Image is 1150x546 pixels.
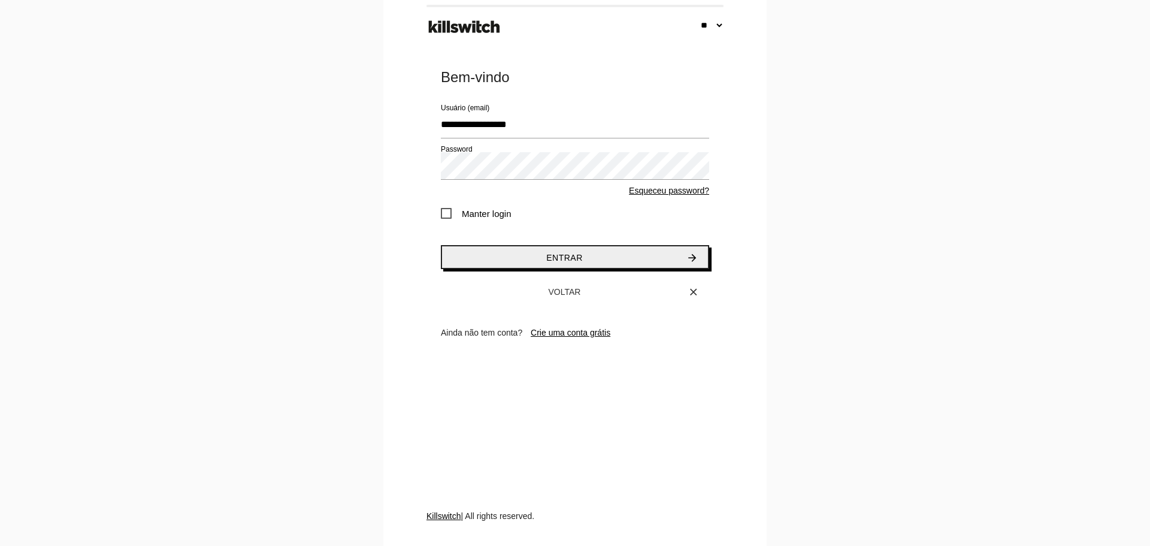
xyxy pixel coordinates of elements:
[441,102,489,113] label: Usuário (email)
[531,328,610,337] a: Crie uma conta grátis
[441,328,522,337] span: Ainda não tem conta?
[546,253,583,263] span: Entrar
[686,246,698,269] i: arrow_forward
[441,206,512,221] span: Manter login
[629,186,709,195] a: Esqueceu password?
[549,287,581,297] span: Voltar
[441,144,473,155] label: Password
[426,510,724,546] div: | All rights reserved.
[688,281,700,303] i: close
[441,245,709,269] button: Entrararrow_forward
[426,511,461,521] a: Killswitch
[441,68,709,87] div: Bem-vindo
[426,16,503,38] img: ks-logo-black-footer.png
